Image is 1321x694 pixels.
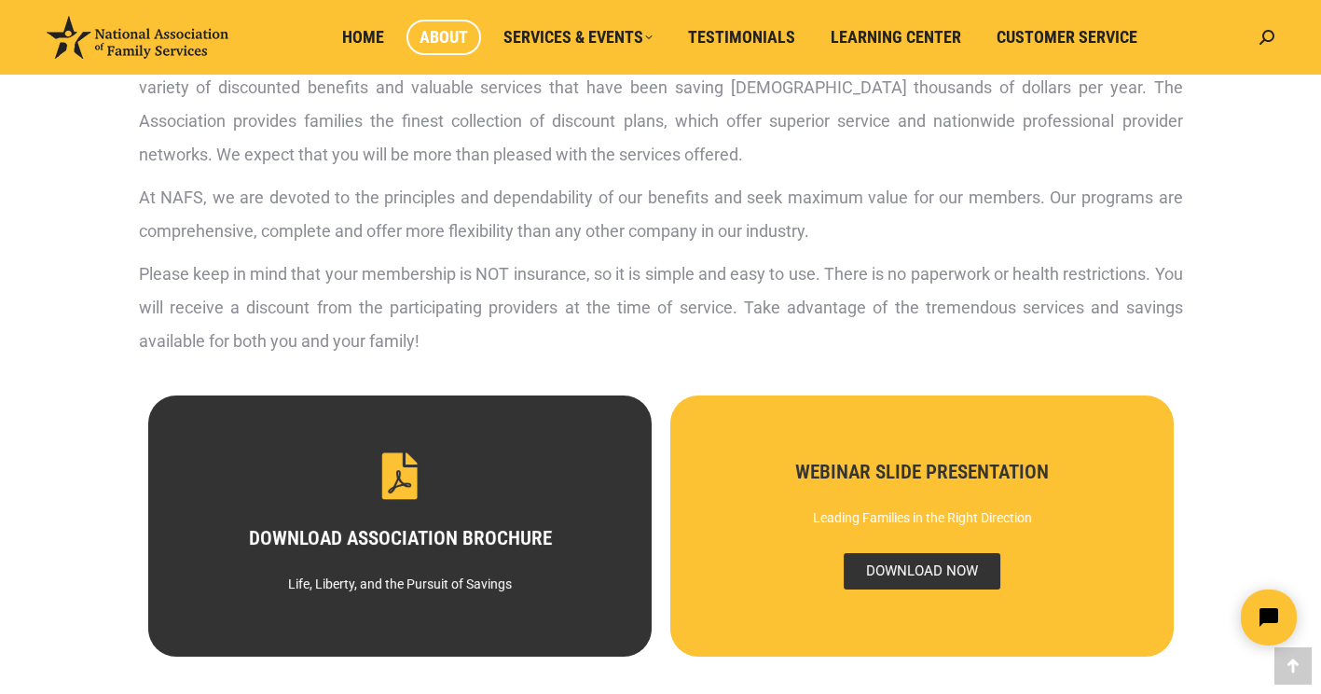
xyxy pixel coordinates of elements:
div: Leading Families in the Right Direction [702,501,1140,534]
a: WEBINAR SLIDE PRESENTATION Leading Families in the Right Direction DOWNLOAD NOW [670,396,1174,657]
a: Customer Service [984,20,1150,55]
span: Testimonials [688,27,795,48]
iframe: Tidio Chat [992,574,1313,661]
p: At NAFS, we are devoted to the principles and dependability of our benefits and seek maximum valu... [139,181,1183,248]
img: National Association of Family Services [47,16,228,59]
p: NAFS was created to promote the interests and financial security for the family unit. Through you... [139,37,1183,172]
span: About [420,27,468,48]
a: Home [329,20,397,55]
span: Services & Events [503,27,653,48]
span: Home [342,27,384,48]
a: Learning Center [818,20,974,55]
h3: DOWNLOAD ASSOCIATION BROCHURE [180,529,618,548]
p: Please keep in mind that your membership is NOT insurance, so it is simple and easy to use. There... [139,257,1183,358]
h3: WEBINAR SLIDE PRESENTATION [702,463,1140,482]
a: About [406,20,481,55]
span: DOWNLOAD NOW [843,553,999,590]
span: Learning Center [831,27,961,48]
div: Life, Liberty, and the Pursuit of Savings [180,567,618,601]
span: Customer Service [997,27,1137,48]
a: Testimonials [675,20,808,55]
